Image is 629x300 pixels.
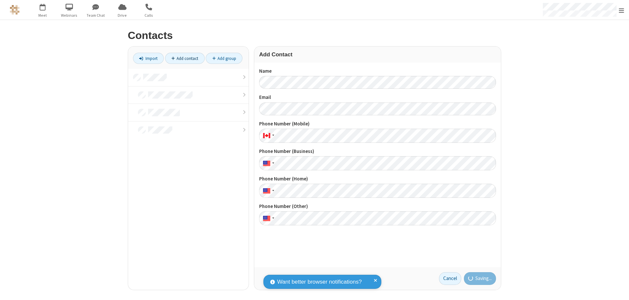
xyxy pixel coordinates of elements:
[259,120,496,128] label: Phone Number (Mobile)
[128,30,501,41] h2: Contacts
[259,148,496,155] label: Phone Number (Business)
[30,12,55,18] span: Meet
[137,12,161,18] span: Calls
[10,5,20,15] img: QA Selenium DO NOT DELETE OR CHANGE
[133,53,164,64] a: Import
[277,278,362,286] span: Want better browser notifications?
[259,184,276,198] div: United States: + 1
[259,51,496,58] h3: Add Contact
[259,94,496,101] label: Email
[259,129,276,143] div: Canada: + 1
[439,272,461,285] a: Cancel
[259,156,276,170] div: United States: + 1
[110,12,135,18] span: Drive
[475,275,492,282] span: Saving...
[259,67,496,75] label: Name
[464,272,496,285] button: Saving...
[206,53,242,64] a: Add group
[57,12,82,18] span: Webinars
[259,211,276,225] div: United States: + 1
[165,53,205,64] a: Add contact
[259,203,496,210] label: Phone Number (Other)
[259,175,496,183] label: Phone Number (Home)
[84,12,108,18] span: Team Chat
